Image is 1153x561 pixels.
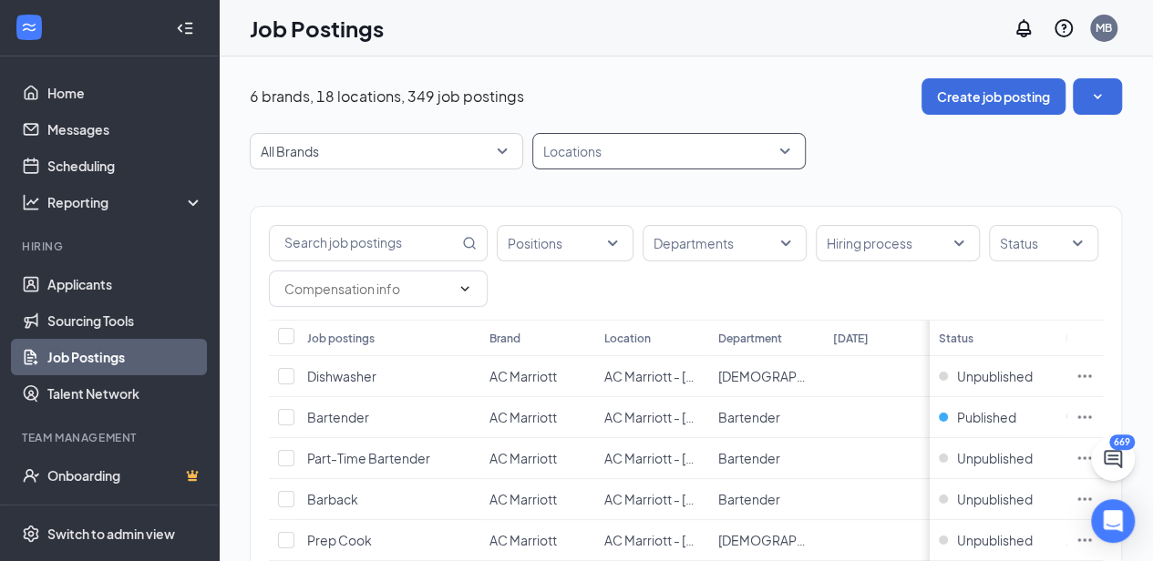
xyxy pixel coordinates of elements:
td: AC Marriott - Chesterfield, MO [594,520,708,561]
button: Create job posting [921,78,1065,115]
div: Location [603,331,650,346]
span: AC Marriott - [GEOGRAPHIC_DATA], [GEOGRAPHIC_DATA] [603,368,952,384]
svg: MagnifyingGlass [462,236,477,250]
button: SmallChevronDown [1073,78,1122,115]
div: Open Intercom Messenger [1091,499,1135,543]
span: Bartender [718,491,780,507]
td: Bartender [709,438,823,479]
a: Home [47,75,203,111]
td: AC Marriott [480,479,594,520]
svg: Collapse [176,19,194,37]
span: Bartender [718,450,780,466]
th: Status [930,320,1066,356]
h1: Job Postings [250,13,384,44]
svg: Ellipses [1076,449,1094,467]
svg: QuestionInfo [1053,17,1075,39]
span: Prep Cook [307,532,372,548]
span: Barback [307,491,358,507]
td: AC Marriott [480,438,594,479]
svg: Ellipses [1076,490,1094,508]
svg: Ellipses [1076,531,1094,549]
svg: Analysis [22,193,40,211]
div: Job postings [307,331,375,346]
svg: ChatActive [1102,448,1124,470]
a: Messages [47,111,203,148]
div: Reporting [47,193,204,211]
a: OnboardingCrown [47,457,203,494]
span: Bartender [718,409,780,425]
svg: WorkstreamLogo [20,18,38,36]
span: [DEMOGRAPHIC_DATA] [718,368,860,384]
span: AC Marriott [489,532,557,548]
a: TeamCrown [47,494,203,530]
td: AC Marriott - Chesterfield, MO [594,397,708,438]
td: AC Marriott [480,397,594,438]
span: AC Marriott [489,409,557,425]
p: 6 brands, 18 locations, 349 job postings [250,87,524,107]
button: ChatActive [1091,437,1135,481]
span: AC Marriott [489,450,557,466]
th: [DATE] [823,320,937,356]
td: AC Marriott [480,356,594,397]
td: BOH [709,520,823,561]
input: Compensation info [284,279,450,299]
a: Job Postings [47,339,203,375]
a: Applicants [47,266,203,302]
td: Bartender [709,479,823,520]
td: AC Marriott [480,520,594,561]
span: Published [957,408,1016,426]
div: 669 [1109,434,1135,450]
svg: Ellipses [1076,408,1094,426]
span: Unpublished [957,367,1033,385]
div: Brand [489,331,520,346]
span: Part-Time Bartender [307,450,430,466]
span: Dishwasher [307,368,376,384]
div: MB [1096,20,1112,36]
a: Scheduling [47,148,203,184]
svg: Settings [22,525,40,543]
a: Sourcing Tools [47,302,203,339]
span: AC Marriott [489,491,557,507]
td: AC Marriott - Chesterfield, MO [594,479,708,520]
svg: Notifications [1013,17,1035,39]
span: [DEMOGRAPHIC_DATA] [718,532,860,548]
td: AC Marriott - Chesterfield, MO [594,438,708,479]
div: Hiring [22,239,200,254]
span: Unpublished [957,490,1033,508]
span: AC Marriott - [GEOGRAPHIC_DATA], [GEOGRAPHIC_DATA] [603,532,952,548]
span: Bartender [307,409,369,425]
td: AC Marriott - Chesterfield, MO [594,356,708,397]
svg: ChevronDown [458,281,472,296]
div: Department [718,331,782,346]
div: Switch to admin view [47,525,175,543]
span: Unpublished [957,531,1033,549]
a: Talent Network [47,375,203,412]
span: AC Marriott - [GEOGRAPHIC_DATA], [GEOGRAPHIC_DATA] [603,450,952,466]
td: BOH [709,356,823,397]
p: All Brands [261,142,319,160]
input: Search job postings [270,226,458,260]
svg: Ellipses [1076,367,1094,385]
span: AC Marriott [489,368,557,384]
td: Bartender [709,397,823,438]
svg: SmallChevronDown [1088,87,1107,106]
span: AC Marriott - [GEOGRAPHIC_DATA], [GEOGRAPHIC_DATA] [603,491,952,507]
div: Team Management [22,430,200,445]
span: AC Marriott - [GEOGRAPHIC_DATA], [GEOGRAPHIC_DATA] [603,409,952,425]
span: Unpublished [957,449,1033,467]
